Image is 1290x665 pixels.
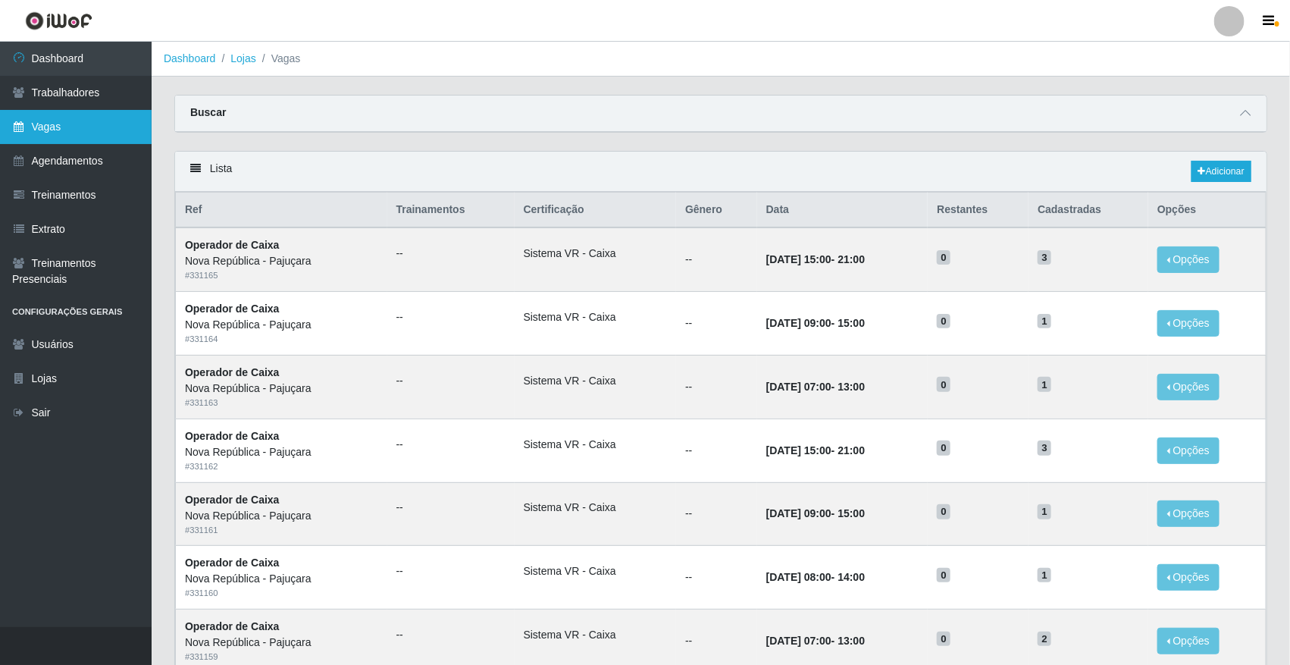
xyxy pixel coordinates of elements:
[838,253,865,265] time: 21:00
[1038,568,1051,583] span: 1
[185,571,378,587] div: Nova República - Pajuçara
[1157,246,1220,273] button: Opções
[1038,250,1051,265] span: 3
[1038,632,1051,647] span: 2
[185,366,280,378] strong: Operador de Caixa
[396,246,506,262] ul: --
[185,381,378,397] div: Nova República - Pajuçara
[937,314,950,329] span: 0
[928,193,1029,228] th: Restantes
[766,507,865,519] strong: -
[838,571,865,583] time: 14:00
[838,507,865,519] time: 15:00
[766,253,831,265] time: [DATE] 15:00
[164,52,216,64] a: Dashboard
[185,651,378,663] div: # 331159
[766,253,865,265] strong: -
[766,444,865,456] strong: -
[524,309,668,325] li: Sistema VR - Caixa
[396,437,506,453] ul: --
[937,632,950,647] span: 0
[185,317,378,333] div: Nova República - Pajuçara
[185,494,280,506] strong: Operador de Caixa
[766,381,831,393] time: [DATE] 07:00
[185,397,378,409] div: # 331163
[185,303,280,315] strong: Operador de Caixa
[676,482,757,546] td: --
[515,193,677,228] th: Certificação
[524,437,668,453] li: Sistema VR - Caixa
[524,627,668,643] li: Sistema VR - Caixa
[396,563,506,579] ul: --
[838,444,865,456] time: 21:00
[185,430,280,442] strong: Operador de Caixa
[185,620,280,632] strong: Operador de Caixa
[185,524,378,537] div: # 331161
[185,444,378,460] div: Nova República - Pajuçara
[1157,500,1220,527] button: Opções
[676,355,757,419] td: --
[1157,374,1220,400] button: Opções
[176,193,387,228] th: Ref
[396,627,506,643] ul: --
[175,152,1267,192] div: Lista
[937,250,950,265] span: 0
[25,11,92,30] img: CoreUI Logo
[838,635,865,647] time: 13:00
[1157,628,1220,654] button: Opções
[676,193,757,228] th: Gênero
[152,42,1290,77] nav: breadcrumb
[757,193,928,228] th: Data
[937,441,950,456] span: 0
[185,635,378,651] div: Nova República - Pajuçara
[766,635,831,647] time: [DATE] 07:00
[838,381,865,393] time: 13:00
[1157,564,1220,591] button: Opções
[1157,310,1220,337] button: Opções
[1038,441,1051,456] span: 3
[1148,193,1266,228] th: Opções
[524,246,668,262] li: Sistema VR - Caixa
[676,419,757,482] td: --
[387,193,515,228] th: Trainamentos
[766,507,831,519] time: [DATE] 09:00
[1038,504,1051,519] span: 1
[396,373,506,389] ul: --
[256,51,301,67] li: Vagas
[185,557,280,569] strong: Operador de Caixa
[185,239,280,251] strong: Operador de Caixa
[1191,161,1251,182] a: Adicionar
[230,52,255,64] a: Lojas
[676,292,757,356] td: --
[937,568,950,583] span: 0
[524,563,668,579] li: Sistema VR - Caixa
[524,500,668,516] li: Sistema VR - Caixa
[766,317,865,329] strong: -
[185,253,378,269] div: Nova República - Pajuçara
[185,587,378,600] div: # 331160
[838,317,865,329] time: 15:00
[766,571,831,583] time: [DATE] 08:00
[190,106,226,118] strong: Buscar
[185,333,378,346] div: # 331164
[524,373,668,389] li: Sistema VR - Caixa
[676,546,757,610] td: --
[1029,193,1148,228] th: Cadastradas
[185,508,378,524] div: Nova República - Pajuçara
[766,571,865,583] strong: -
[766,317,831,329] time: [DATE] 09:00
[1038,314,1051,329] span: 1
[396,500,506,516] ul: --
[766,444,831,456] time: [DATE] 15:00
[676,227,757,291] td: --
[396,309,506,325] ul: --
[766,635,865,647] strong: -
[766,381,865,393] strong: -
[185,460,378,473] div: # 331162
[1038,377,1051,392] span: 1
[937,377,950,392] span: 0
[1157,438,1220,464] button: Opções
[185,269,378,282] div: # 331165
[937,504,950,519] span: 0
